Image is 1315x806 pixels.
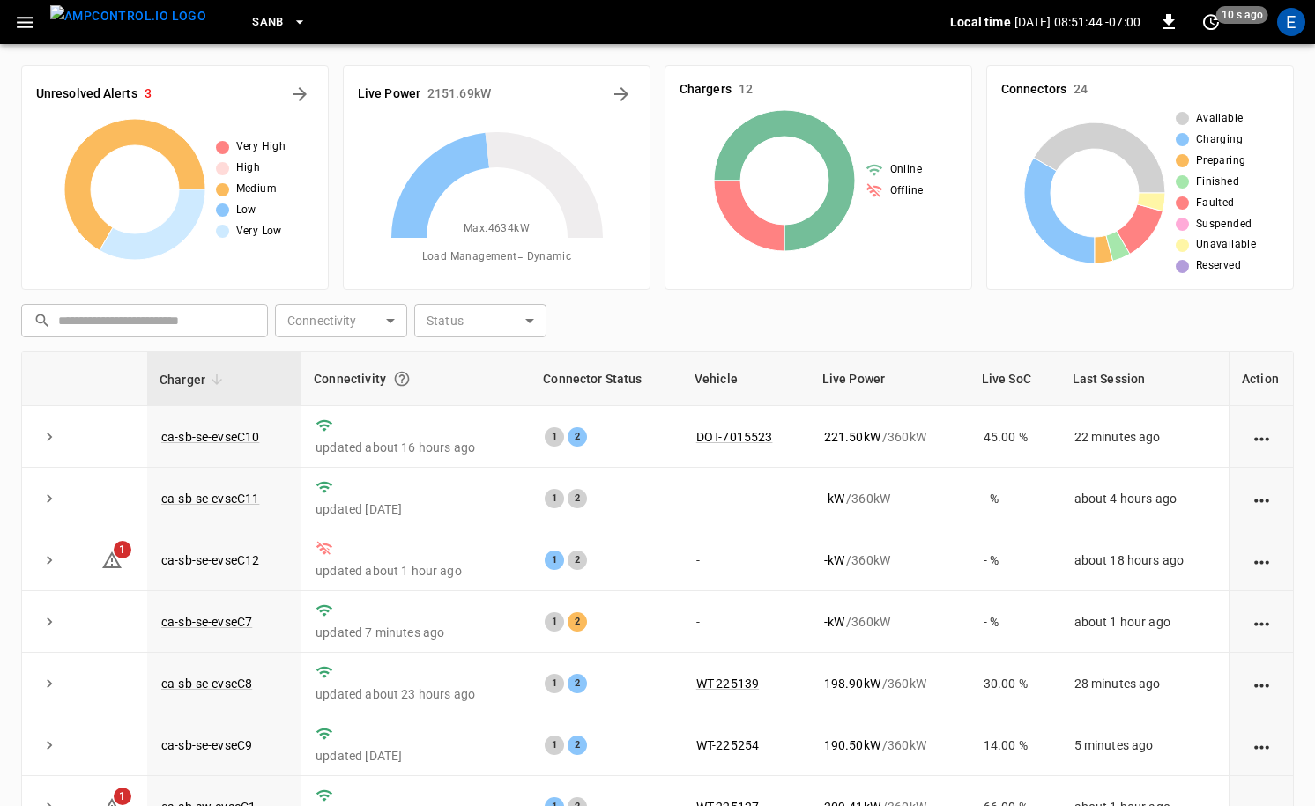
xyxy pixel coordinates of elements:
div: 2 [568,736,587,755]
span: Very High [236,138,286,156]
div: / 360 kW [824,736,955,754]
span: Faulted [1196,195,1235,212]
th: Last Session [1060,352,1229,406]
a: WT-225254 [696,738,759,752]
div: action cell options [1251,490,1273,507]
h6: 3 [145,85,152,104]
span: Online [890,161,922,179]
a: ca-sb-se-evseC10 [161,430,259,444]
td: 14.00 % [970,714,1060,776]
span: 10 s ago [1216,6,1268,24]
button: expand row [36,424,63,450]
div: 1 [545,612,564,632]
div: Connectivity [314,363,518,395]
div: 1 [545,551,564,570]
button: expand row [36,609,63,635]
button: SanB [245,5,314,40]
span: Preparing [1196,152,1246,170]
td: - [682,468,810,529]
div: / 360 kW [824,551,955,569]
h6: Unresolved Alerts [36,85,137,104]
p: updated about 23 hours ago [316,685,516,703]
button: Connection between the charger and our software. [386,363,418,395]
span: Low [236,202,256,219]
div: / 360 kW [824,675,955,692]
a: ca-sb-se-evseC11 [161,492,259,506]
span: Charger [160,369,228,390]
h6: Connectors [1001,80,1066,100]
span: 1 [114,788,131,805]
p: - kW [824,613,844,631]
span: Unavailable [1196,236,1256,254]
div: 2 [568,551,587,570]
div: action cell options [1251,613,1273,631]
th: Action [1229,352,1293,406]
img: ampcontrol.io logo [50,5,206,27]
h6: Live Power [358,85,420,104]
button: expand row [36,485,63,512]
td: 5 minutes ago [1060,714,1229,776]
div: / 360 kW [824,428,955,446]
td: - % [970,468,1060,529]
h6: Chargers [680,80,732,100]
a: ca-sb-se-evseC7 [161,615,252,629]
span: SanB [252,12,284,33]
span: Charging [1196,131,1243,149]
p: updated [DATE] [316,500,516,518]
td: - [682,591,810,653]
td: 45.00 % [970,406,1060,468]
span: High [236,159,261,177]
p: Local time [950,13,1011,31]
button: Energy Overview [607,80,635,108]
p: - kW [824,490,844,507]
p: updated 7 minutes ago [316,624,516,641]
p: - kW [824,551,844,569]
span: Reserved [1196,257,1241,275]
td: - [682,529,810,591]
td: about 18 hours ago [1060,529,1229,591]
div: action cell options [1251,428,1273,446]
a: DOT-7015523 [696,430,773,444]
span: Very Low [236,223,282,240]
span: 1 [114,541,131,558]
h6: 24 [1074,80,1088,100]
div: profile-icon [1277,8,1305,36]
p: updated about 16 hours ago [316,439,516,456]
a: ca-sb-se-evseC8 [161,677,252,691]
span: Medium [236,181,277,198]
th: Live SoC [970,352,1060,406]
div: / 360 kW [824,490,955,507]
div: 2 [568,427,587,447]
p: 190.50 kW [824,736,880,754]
span: Load Management = Dynamic [422,248,572,266]
td: about 4 hours ago [1060,468,1229,529]
div: 2 [568,489,587,508]
button: set refresh interval [1197,8,1225,36]
button: expand row [36,547,63,573]
td: - % [970,591,1060,653]
div: 1 [545,674,564,693]
span: Available [1196,110,1244,128]
td: 22 minutes ago [1060,406,1229,468]
button: expand row [36,732,63,758]
a: WT-225139 [696,677,759,691]
div: action cell options [1251,675,1273,692]
p: updated about 1 hour ago [316,562,516,580]
div: 2 [568,674,587,693]
div: 1 [545,489,564,508]
div: 2 [568,612,587,632]
td: 28 minutes ago [1060,653,1229,714]
div: / 360 kW [824,613,955,631]
span: Offline [890,182,924,200]
td: about 1 hour ago [1060,591,1229,653]
div: action cell options [1251,736,1273,754]
span: Suspended [1196,216,1252,233]
button: All Alerts [286,80,314,108]
h6: 2151.69 kW [427,85,491,104]
a: ca-sb-se-evseC9 [161,738,252,752]
th: Live Power [810,352,970,406]
p: 221.50 kW [824,428,880,446]
div: 1 [545,736,564,755]
p: [DATE] 08:51:44 -07:00 [1014,13,1140,31]
div: action cell options [1251,551,1273,569]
